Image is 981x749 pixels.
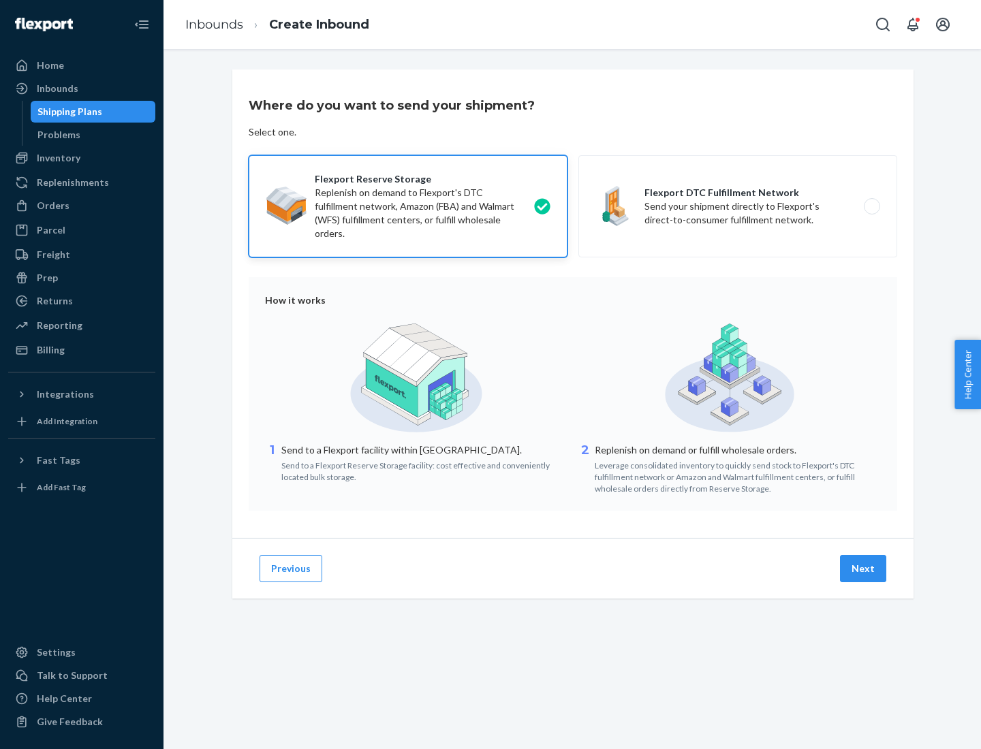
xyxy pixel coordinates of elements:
div: Leverage consolidated inventory to quickly send stock to Flexport's DTC fulfillment network or Am... [595,457,881,494]
div: Inbounds [37,82,78,95]
a: Settings [8,641,155,663]
button: Fast Tags [8,449,155,471]
a: Prep [8,267,155,289]
img: Flexport logo [15,18,73,31]
div: 1 [265,442,279,483]
a: Add Integration [8,411,155,432]
button: Close Navigation [128,11,155,38]
div: Add Fast Tag [37,481,86,493]
div: Talk to Support [37,669,108,682]
p: Send to a Flexport facility within [GEOGRAPHIC_DATA]. [281,443,567,457]
div: Inventory [37,151,80,165]
a: Create Inbound [269,17,369,32]
div: Select one. [249,125,296,139]
a: Home [8,54,155,76]
div: Shipping Plans [37,105,102,118]
div: Fast Tags [37,453,80,467]
a: Freight [8,244,155,266]
div: Replenishments [37,176,109,189]
a: Help Center [8,688,155,710]
div: Freight [37,248,70,261]
button: Open account menu [929,11,956,38]
button: Previous [260,555,322,582]
button: Open Search Box [869,11,897,38]
div: How it works [265,293,881,307]
div: Problems [37,128,80,142]
ol: breadcrumbs [174,5,380,45]
button: Help Center [954,340,981,409]
a: Replenishments [8,172,155,193]
div: Reporting [37,319,82,332]
a: Reporting [8,315,155,336]
a: Problems [31,124,156,146]
a: Returns [8,290,155,312]
a: Orders [8,195,155,217]
a: Billing [8,339,155,361]
a: Add Fast Tag [8,477,155,498]
a: Shipping Plans [31,101,156,123]
div: Integrations [37,387,94,401]
a: Parcel [8,219,155,241]
p: Replenish on demand or fulfill wholesale orders. [595,443,881,457]
a: Inbounds [185,17,243,32]
a: Inventory [8,147,155,169]
div: Billing [37,343,65,357]
button: Next [840,555,886,582]
div: 2 [578,442,592,494]
a: Inbounds [8,78,155,99]
button: Integrations [8,383,155,405]
div: Orders [37,199,69,212]
div: Give Feedback [37,715,103,729]
div: Returns [37,294,73,308]
div: Prep [37,271,58,285]
button: Open notifications [899,11,926,38]
div: Send to a Flexport Reserve Storage facility: cost effective and conveniently located bulk storage. [281,457,567,483]
div: Home [37,59,64,72]
h3: Where do you want to send your shipment? [249,97,535,114]
div: Add Integration [37,415,97,427]
div: Settings [37,646,76,659]
a: Talk to Support [8,665,155,686]
button: Give Feedback [8,711,155,733]
div: Help Center [37,692,92,705]
div: Parcel [37,223,65,237]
